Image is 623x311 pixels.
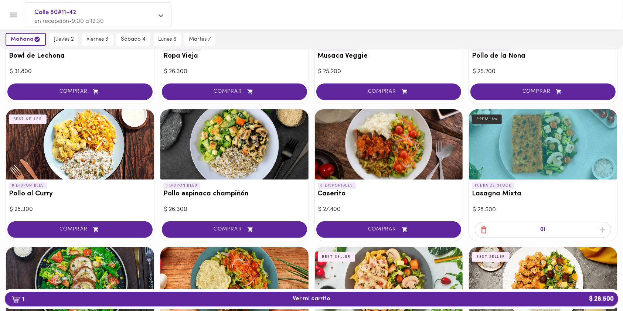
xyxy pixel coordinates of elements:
button: sábado 4 [116,33,150,46]
h3: Pollo de la Nona [472,52,614,60]
div: BEST SELLER [9,115,47,124]
span: en recepción • 9:00 a 12:30 [34,18,104,24]
div: BEST SELLER [472,252,510,262]
h3: Lasagna Mixta [472,190,614,198]
p: FUERA DE STOCK [472,182,514,189]
span: COMPRAR [17,226,143,233]
span: COMPRAR [326,226,452,233]
div: $ 25.200 [473,68,613,76]
p: 01 [541,226,546,234]
p: 1 DISPONIBLES [163,182,201,189]
div: $ 26.300 [164,205,305,214]
div: $ 26.300 [164,68,305,76]
p: 6 DISPONIBLES [318,182,356,189]
div: Lasagna Mixta [469,109,617,180]
span: martes 7 [189,36,211,43]
h3: Ropa Vieja [163,52,306,60]
h3: Musaca Veggie [318,52,460,60]
button: viernes 3 [82,33,113,46]
span: COMPRAR [326,89,452,95]
button: COMPRAR [7,221,153,238]
button: COMPRAR [162,83,307,100]
div: PREMIUM [472,115,502,124]
div: $ 27.400 [319,205,459,214]
p: 6 DISPONIBLES [9,182,47,189]
span: COMPRAR [480,89,606,95]
span: mañana [11,36,41,43]
button: COMPRAR [7,83,153,100]
img: cart.png [11,296,20,303]
button: Menu [4,6,23,24]
button: mañana [6,33,46,46]
button: lunes 6 [154,33,181,46]
button: 1Ver mi carrito$ 28.500 [5,292,618,306]
div: BEST SELLER [318,252,355,262]
span: COMPRAR [171,89,298,95]
span: COMPRAR [171,226,298,233]
span: Calle 80#11-42 [34,8,153,17]
div: $ 26.300 [10,205,150,214]
h3: Caserito [318,190,460,198]
div: Pollo al Curry [6,109,154,180]
span: jueves 2 [54,36,74,43]
button: COMPRAR [162,221,307,238]
span: COMPRAR [17,89,143,95]
div: Caserito [315,109,463,180]
button: COMPRAR [470,83,616,100]
span: Ver mi carrito [293,295,330,303]
b: 1 [7,294,29,304]
span: viernes 3 [86,36,108,43]
button: martes 7 [184,33,215,46]
span: sábado 4 [121,36,146,43]
div: $ 31.800 [10,68,150,76]
div: $ 28.500 [473,206,613,214]
button: COMPRAR [316,83,462,100]
div: $ 25.200 [319,68,459,76]
button: jueves 2 [50,33,78,46]
iframe: Messagebird Livechat Widget [580,268,616,304]
h3: Bowl de Lechona [9,52,151,60]
div: Pollo espinaca champiñón [160,109,309,180]
span: lunes 6 [158,36,176,43]
h3: Pollo al Curry [9,190,151,198]
h3: Pollo espinaca champiñón [163,190,306,198]
button: COMPRAR [316,221,462,238]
